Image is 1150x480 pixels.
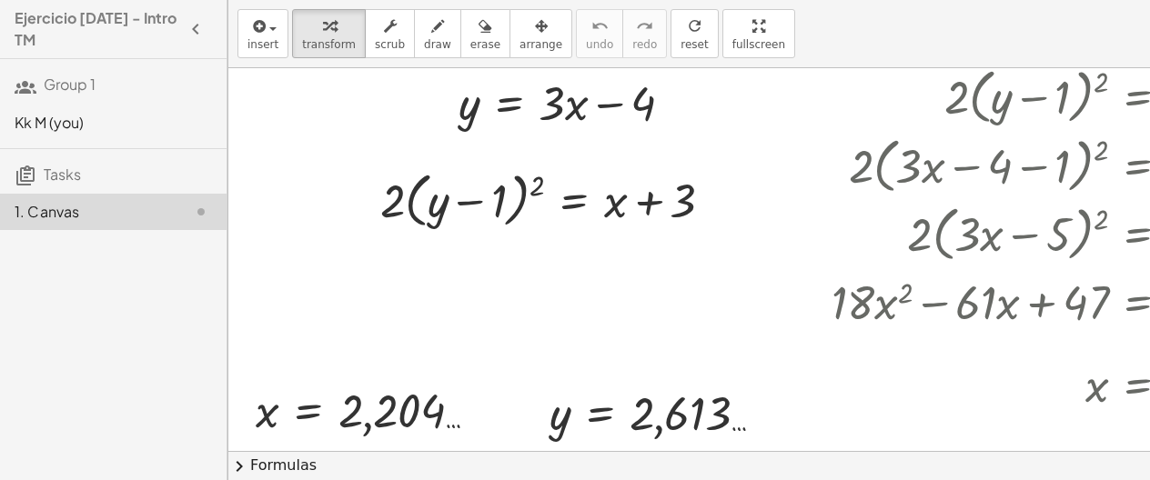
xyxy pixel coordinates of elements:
[576,9,623,58] button: undoundo
[722,9,795,58] button: fullscreen
[375,38,405,51] span: scrub
[190,201,212,223] i: Task not started.
[636,15,653,37] i: redo
[470,38,500,51] span: erase
[302,38,356,51] span: transform
[632,38,657,51] span: redo
[237,9,288,58] button: insert
[15,7,179,51] h4: Ejercicio [DATE] - Intro TM
[520,38,562,51] span: arrange
[228,455,250,477] span: chevron_right
[247,38,278,51] span: insert
[365,9,415,58] button: scrub
[509,9,572,58] button: arrange
[424,38,451,51] span: draw
[460,9,510,58] button: erase
[228,451,1150,480] button: chevron_rightFormulas
[292,9,366,58] button: transform
[586,38,613,51] span: undo
[414,9,461,58] button: draw
[732,38,785,51] span: fullscreen
[591,15,609,37] i: undo
[681,38,708,51] span: reset
[44,165,81,184] span: Tasks
[622,9,667,58] button: redoredo
[671,9,718,58] button: refreshreset
[44,75,96,94] span: Group 1
[686,15,703,37] i: refresh
[15,201,161,223] div: 1. Canvas
[15,113,84,132] span: Kk M (you)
